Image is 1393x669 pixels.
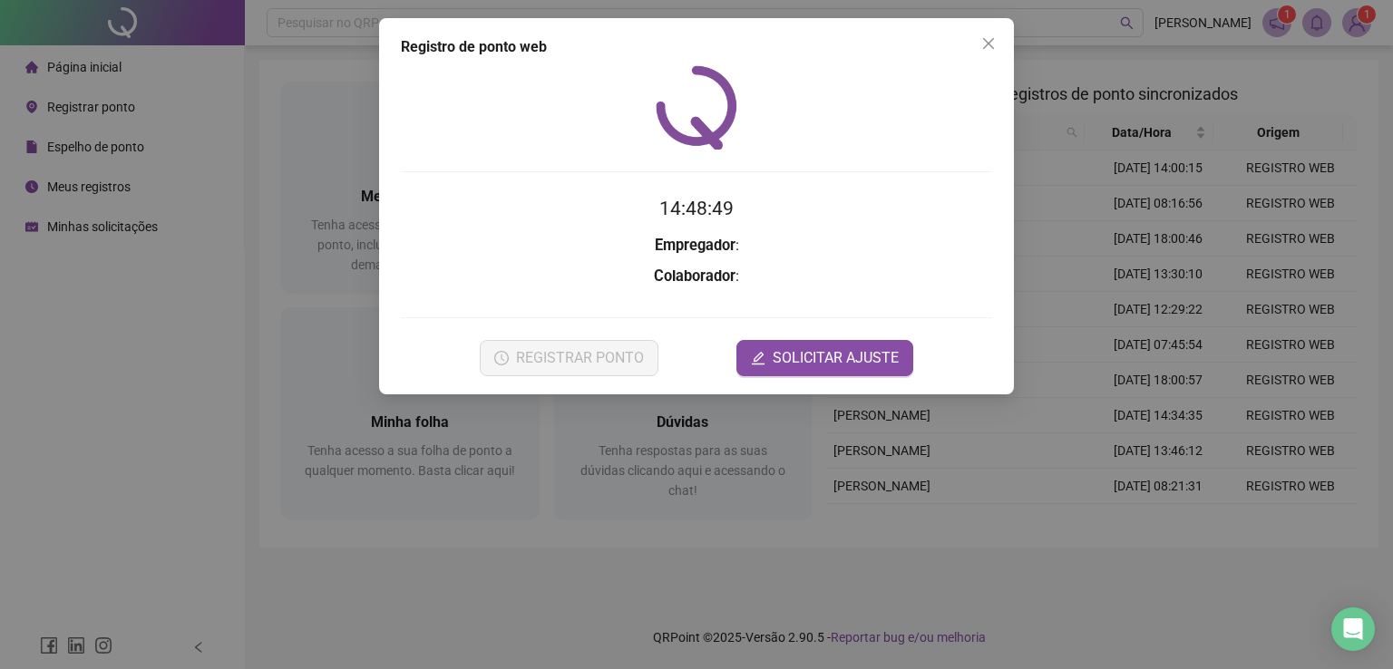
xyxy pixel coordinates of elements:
[736,340,913,376] button: editSOLICITAR AJUSTE
[974,29,1003,58] button: Close
[659,198,734,219] time: 14:48:49
[654,267,735,285] strong: Colaborador
[773,347,899,369] span: SOLICITAR AJUSTE
[401,265,992,288] h3: :
[401,234,992,257] h3: :
[1331,607,1375,651] div: Open Intercom Messenger
[656,65,737,150] img: QRPoint
[480,340,658,376] button: REGISTRAR PONTO
[401,36,992,58] div: Registro de ponto web
[655,237,735,254] strong: Empregador
[751,351,765,365] span: edit
[981,36,996,51] span: close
